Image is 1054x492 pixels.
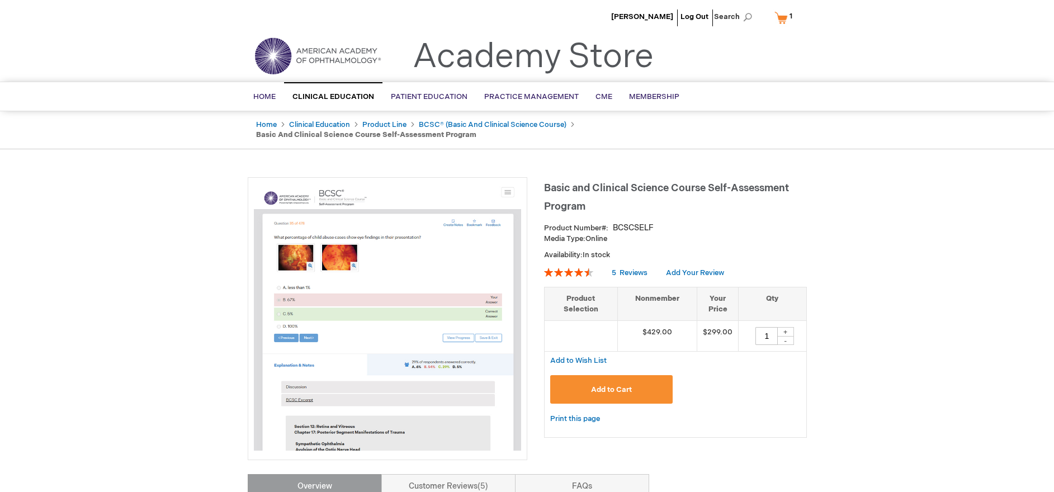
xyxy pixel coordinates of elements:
strong: Product Number [544,224,608,233]
p: Online [544,234,807,244]
th: Nonmember [617,287,697,321]
a: Print this page [550,412,600,426]
p: Availability: [544,250,807,261]
span: Reviews [620,268,647,277]
span: Practice Management [484,92,579,101]
th: Product Selection [545,287,618,321]
a: Product Line [362,120,407,129]
button: Add to Cart [550,375,673,404]
span: CME [595,92,612,101]
a: Add Your Review [666,268,724,277]
span: Clinical Education [292,92,374,101]
a: Home [256,120,277,129]
div: 92% [544,268,593,277]
th: Qty [739,287,806,321]
a: Add to Wish List [550,356,607,365]
span: Basic and Clinical Science Course Self-Assessment Program [544,182,789,212]
a: [PERSON_NAME] [611,12,673,21]
input: Qty [755,327,778,345]
span: Search [714,6,757,28]
a: BCSC® (Basic and Clinical Science Course) [419,120,566,129]
a: 1 [772,8,800,27]
a: Clinical Education [289,120,350,129]
td: $429.00 [617,321,697,352]
strong: Media Type: [544,234,585,243]
span: 1 [790,12,792,21]
strong: Basic and Clinical Science Course Self-Assessment Program [256,130,476,139]
a: 5 Reviews [612,268,649,277]
a: Log Out [680,12,708,21]
span: Home [253,92,276,101]
span: In stock [583,250,610,259]
a: Academy Store [413,37,654,77]
span: Membership [629,92,679,101]
span: 5 [478,481,488,491]
th: Your Price [697,287,739,321]
td: $299.00 [697,321,739,352]
div: - [777,336,794,345]
div: BCSCSELF [613,223,654,234]
span: Patient Education [391,92,467,101]
img: Basic and Clinical Science Course Self-Assessment Program [254,183,521,451]
div: + [777,327,794,337]
span: 5 [612,268,616,277]
span: Add to Cart [591,385,632,394]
